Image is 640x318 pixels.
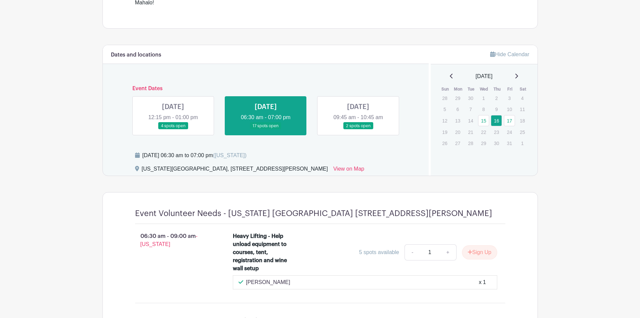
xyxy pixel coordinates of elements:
[504,138,515,148] p: 31
[504,86,517,93] th: Fri
[439,115,450,126] p: 12
[478,93,489,103] p: 1
[142,165,328,176] div: [US_STATE][GEOGRAPHIC_DATA], [STREET_ADDRESS][PERSON_NAME]
[479,278,486,286] div: x 1
[478,138,489,148] p: 29
[517,93,528,103] p: 4
[439,104,450,114] p: 5
[478,115,489,126] a: 15
[478,127,489,137] p: 22
[504,104,515,114] p: 10
[491,93,502,103] p: 2
[462,245,497,259] button: Sign Up
[452,104,463,114] p: 6
[439,127,450,137] p: 19
[124,229,222,251] p: 06:30 am - 09:00 am
[517,138,528,148] p: 1
[404,244,420,260] a: -
[452,93,463,103] p: 29
[478,104,489,114] p: 8
[517,127,528,137] p: 25
[127,85,405,92] h6: Event Dates
[465,115,476,126] p: 14
[333,165,364,176] a: View on Map
[465,127,476,137] p: 21
[478,86,491,93] th: Wed
[246,278,290,286] p: [PERSON_NAME]
[111,52,161,58] h6: Dates and locations
[504,115,515,126] a: 17
[465,104,476,114] p: 7
[452,127,463,137] p: 20
[233,232,291,273] div: Heavy Lifting - Help unload equipment to courses, tent, registration and wine wall setup
[452,138,463,148] p: 27
[465,138,476,148] p: 28
[452,86,465,93] th: Mon
[517,104,528,114] p: 11
[517,115,528,126] p: 18
[135,209,492,218] h4: Event Volunteer Needs - [US_STATE] [GEOGRAPHIC_DATA] [STREET_ADDRESS][PERSON_NAME]
[142,151,247,160] div: [DATE] 06:30 am to 07:00 pm
[465,86,478,93] th: Tue
[504,93,515,103] p: 3
[452,115,463,126] p: 13
[476,72,493,80] span: [DATE]
[491,138,502,148] p: 30
[516,86,529,93] th: Sat
[490,51,529,57] a: Hide Calendar
[439,244,456,260] a: +
[439,138,450,148] p: 26
[490,86,504,93] th: Thu
[439,86,452,93] th: Sun
[359,248,399,256] div: 5 spots available
[504,127,515,137] p: 24
[465,93,476,103] p: 30
[491,115,502,126] a: 16
[491,127,502,137] p: 23
[213,152,247,158] span: ([US_STATE])
[439,93,450,103] p: 28
[491,104,502,114] p: 9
